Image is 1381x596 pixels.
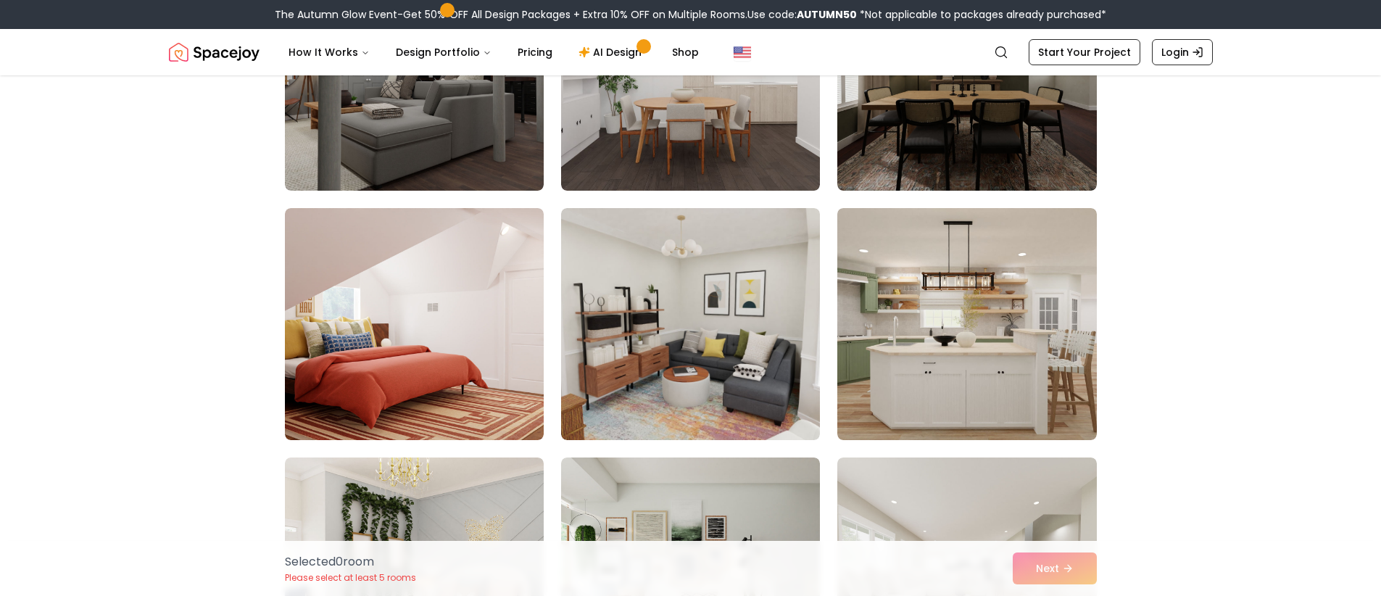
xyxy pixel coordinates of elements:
[169,38,260,67] img: Spacejoy Logo
[747,7,857,22] span: Use code:
[837,208,1096,440] img: Room room-15
[1152,39,1213,65] a: Login
[285,553,416,571] p: Selected 0 room
[285,208,544,440] img: Room room-13
[285,572,416,584] p: Please select at least 5 rooms
[797,7,857,22] b: AUTUMN50
[506,38,564,67] a: Pricing
[857,7,1106,22] span: *Not applicable to packages already purchased*
[384,38,503,67] button: Design Portfolio
[660,38,710,67] a: Shop
[169,38,260,67] a: Spacejoy
[567,38,658,67] a: AI Design
[1029,39,1140,65] a: Start Your Project
[277,38,381,67] button: How It Works
[561,208,820,440] img: Room room-14
[169,29,1213,75] nav: Global
[734,44,751,61] img: United States
[277,38,710,67] nav: Main
[275,7,1106,22] div: The Autumn Glow Event-Get 50% OFF All Design Packages + Extra 10% OFF on Multiple Rooms.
